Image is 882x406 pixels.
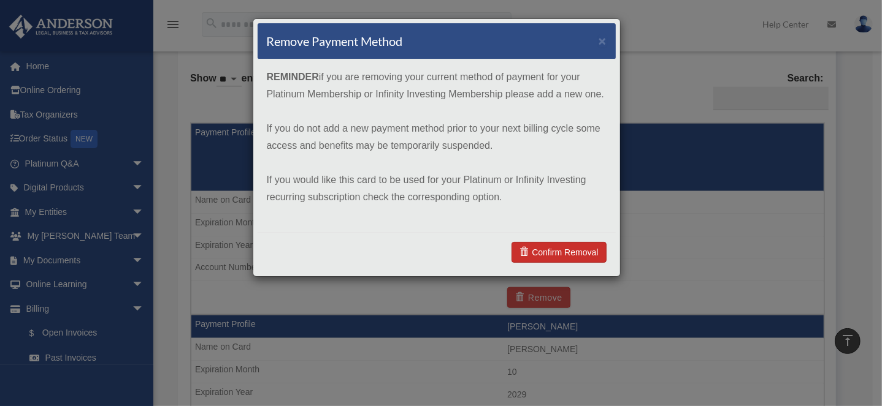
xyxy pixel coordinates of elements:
[267,32,403,50] h4: Remove Payment Method
[258,59,616,232] div: if you are removing your current method of payment for your Platinum Membership or Infinity Inves...
[512,242,606,263] a: Confirm Removal
[267,171,607,206] p: If you would like this card to be used for your Platinum or Infinity Investing recurring subscrip...
[599,34,607,47] button: ×
[267,72,319,82] strong: REMINDER
[267,120,607,154] p: If you do not add a new payment method prior to your next billing cycle some access and benefits ...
